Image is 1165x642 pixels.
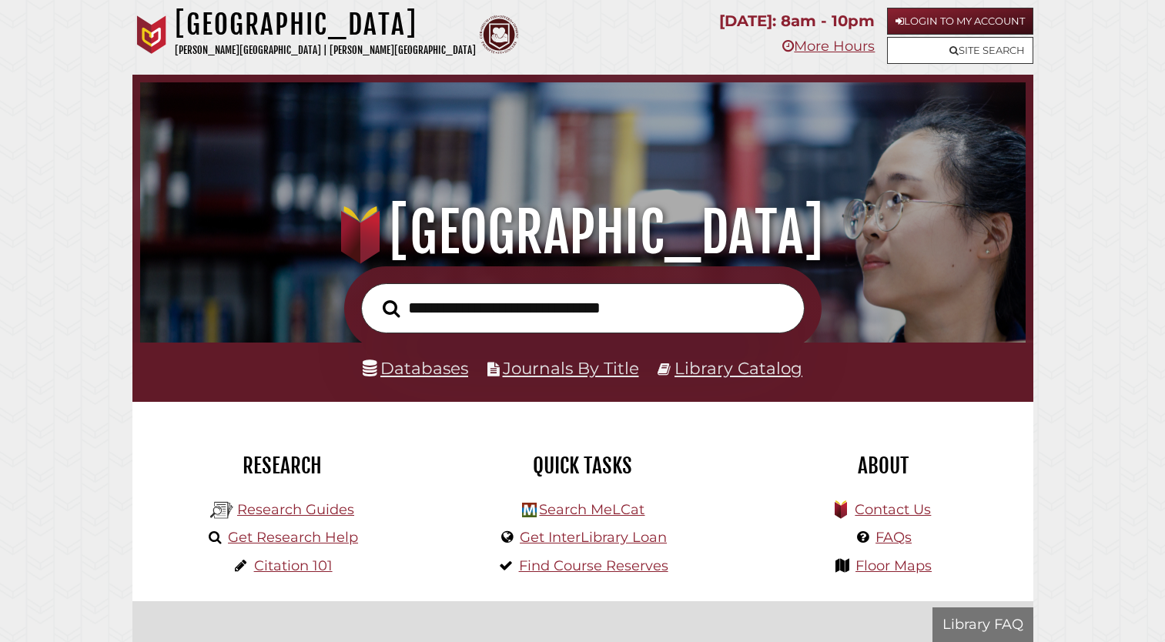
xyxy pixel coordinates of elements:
[503,358,639,378] a: Journals By Title
[855,557,932,574] a: Floor Maps
[875,529,912,546] a: FAQs
[210,499,233,522] img: Hekman Library Logo
[375,296,407,323] button: Search
[887,8,1033,35] a: Login to My Account
[144,453,421,479] h2: Research
[480,15,518,54] img: Calvin Theological Seminary
[855,501,931,518] a: Contact Us
[363,358,468,378] a: Databases
[254,557,333,574] a: Citation 101
[745,453,1022,479] h2: About
[519,557,668,574] a: Find Course Reserves
[175,42,476,59] p: [PERSON_NAME][GEOGRAPHIC_DATA] | [PERSON_NAME][GEOGRAPHIC_DATA]
[383,299,400,317] i: Search
[782,38,875,55] a: More Hours
[237,501,354,518] a: Research Guides
[539,501,644,518] a: Search MeLCat
[228,529,358,546] a: Get Research Help
[887,37,1033,64] a: Site Search
[719,8,875,35] p: [DATE]: 8am - 10pm
[132,15,171,54] img: Calvin University
[157,199,1008,266] h1: [GEOGRAPHIC_DATA]
[444,453,721,479] h2: Quick Tasks
[520,529,667,546] a: Get InterLibrary Loan
[175,8,476,42] h1: [GEOGRAPHIC_DATA]
[522,503,537,517] img: Hekman Library Logo
[675,358,802,378] a: Library Catalog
